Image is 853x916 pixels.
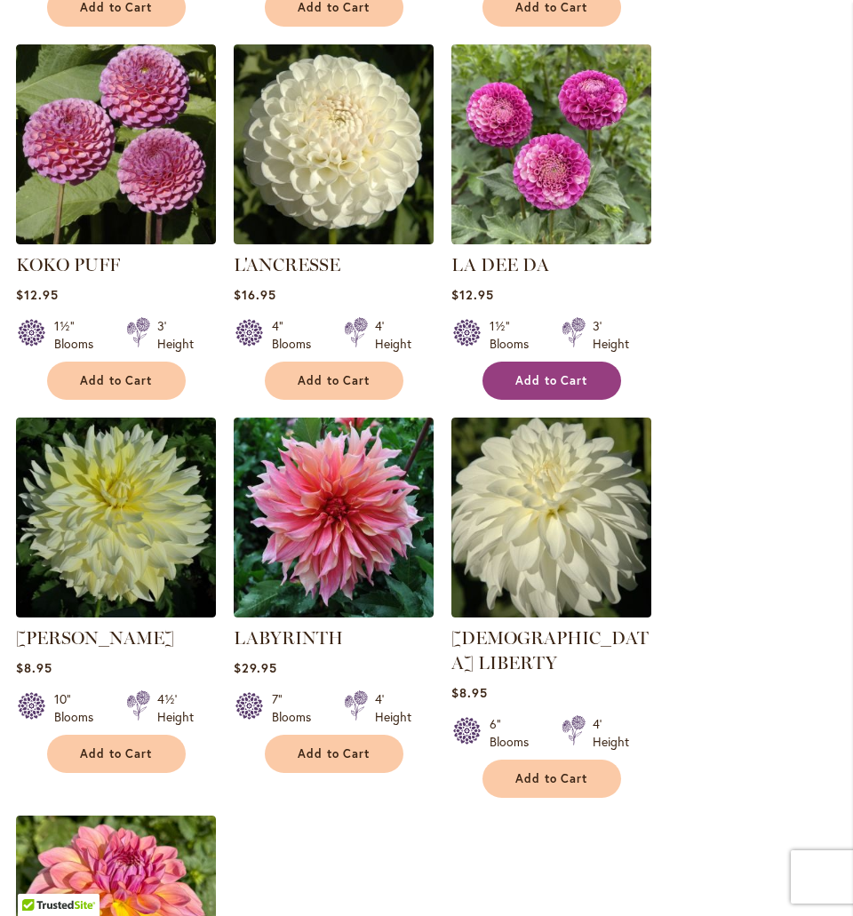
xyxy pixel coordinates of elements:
[16,418,216,617] img: La Luna
[593,715,629,751] div: 4' Height
[375,690,411,726] div: 4' Height
[16,44,216,244] img: KOKO PUFF
[47,362,186,400] button: Add to Cart
[298,746,371,761] span: Add to Cart
[16,254,120,275] a: KOKO PUFF
[234,254,340,275] a: L'ANCRESSE
[375,317,411,353] div: 4' Height
[482,760,621,798] button: Add to Cart
[451,254,549,275] a: LA DEE DA
[234,231,434,248] a: L'ANCRESSE
[451,604,651,621] a: LADY LIBERTY
[16,286,59,303] span: $12.95
[16,627,174,649] a: [PERSON_NAME]
[157,690,194,726] div: 4½' Height
[16,659,52,676] span: $8.95
[234,44,434,244] img: L'ANCRESSE
[298,373,371,388] span: Add to Cart
[482,362,621,400] button: Add to Cart
[54,317,105,353] div: 1½" Blooms
[265,735,403,773] button: Add to Cart
[157,317,194,353] div: 3' Height
[234,286,276,303] span: $16.95
[265,362,403,400] button: Add to Cart
[80,746,153,761] span: Add to Cart
[593,317,629,353] div: 3' Height
[16,604,216,621] a: La Luna
[451,627,649,673] a: [DEMOGRAPHIC_DATA] LIBERTY
[272,690,323,726] div: 7" Blooms
[490,715,540,751] div: 6" Blooms
[451,286,494,303] span: $12.95
[80,373,153,388] span: Add to Cart
[451,231,651,248] a: La Dee Da
[515,373,588,388] span: Add to Cart
[451,418,651,617] img: LADY LIBERTY
[16,231,216,248] a: KOKO PUFF
[234,604,434,621] a: Labyrinth
[234,418,434,617] img: Labyrinth
[451,44,651,244] img: La Dee Da
[490,317,540,353] div: 1½" Blooms
[451,684,488,701] span: $8.95
[272,317,323,353] div: 4" Blooms
[47,735,186,773] button: Add to Cart
[515,771,588,786] span: Add to Cart
[13,853,63,903] iframe: Launch Accessibility Center
[234,659,277,676] span: $29.95
[54,690,105,726] div: 10" Blooms
[234,627,343,649] a: LABYRINTH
